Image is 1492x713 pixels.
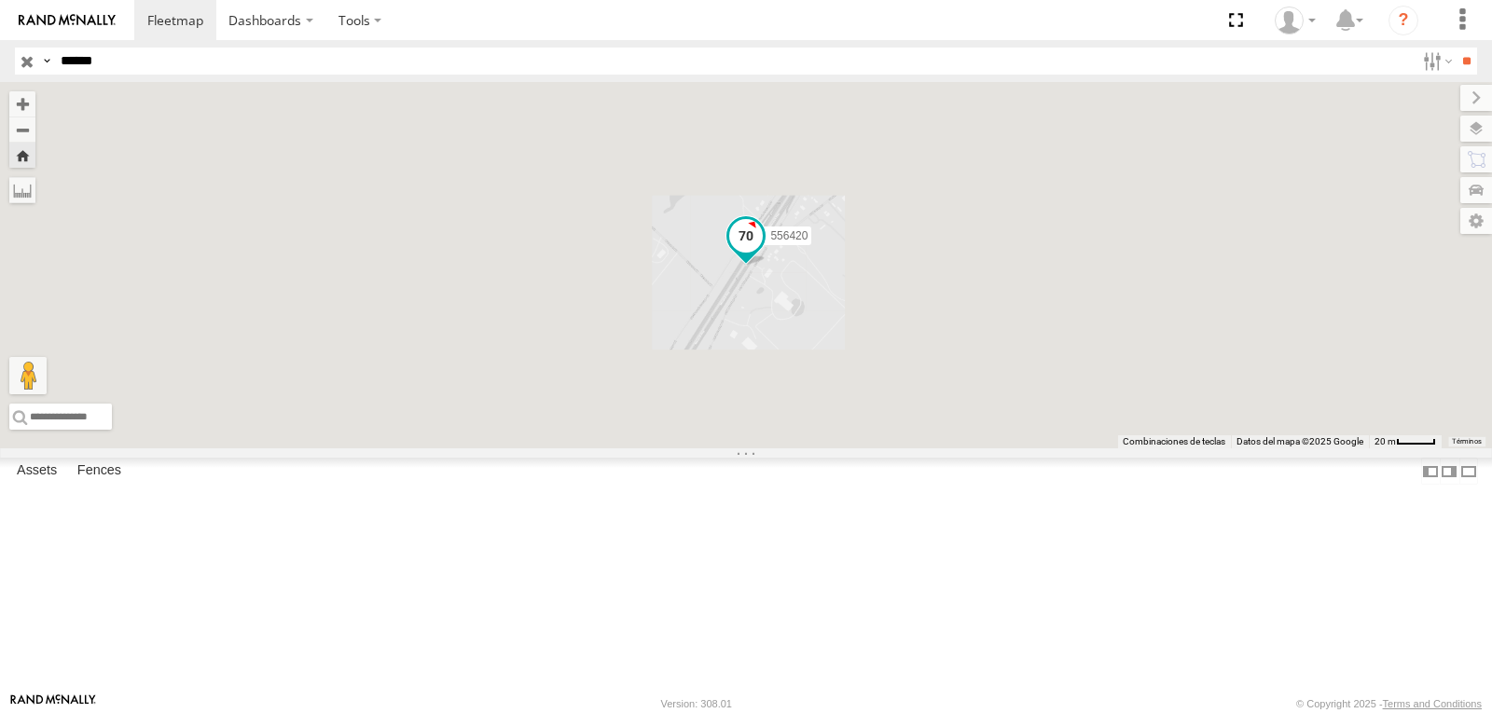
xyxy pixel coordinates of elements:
label: Assets [7,459,66,485]
div: Version: 308.01 [661,698,732,709]
a: Términos (se abre en una nueva pestaña) [1452,438,1482,446]
label: Map Settings [1460,208,1492,234]
button: Zoom out [9,117,35,143]
label: Search Query [39,48,54,75]
label: Search Filter Options [1416,48,1456,75]
span: 556420 [770,229,808,242]
label: Measure [9,177,35,203]
i: ? [1388,6,1418,35]
button: Arrastra al hombrecito al mapa para abrir Street View [9,357,47,394]
button: Zoom Home [9,143,35,168]
img: rand-logo.svg [19,14,116,27]
a: Terms and Conditions [1383,698,1482,709]
span: 20 m [1375,436,1396,446]
div: Miguel Cantu [1268,7,1322,34]
label: Dock Summary Table to the Right [1440,458,1458,485]
label: Fences [68,459,131,485]
span: Datos del mapa ©2025 Google [1236,436,1363,446]
button: Combinaciones de teclas [1123,435,1225,448]
label: Hide Summary Table [1459,458,1478,485]
a: Visit our Website [10,694,96,713]
label: Dock Summary Table to the Left [1421,458,1440,485]
button: Zoom in [9,91,35,117]
div: © Copyright 2025 - [1296,698,1482,709]
button: Escala del mapa: 20 m por 39 píxeles [1369,435,1442,448]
